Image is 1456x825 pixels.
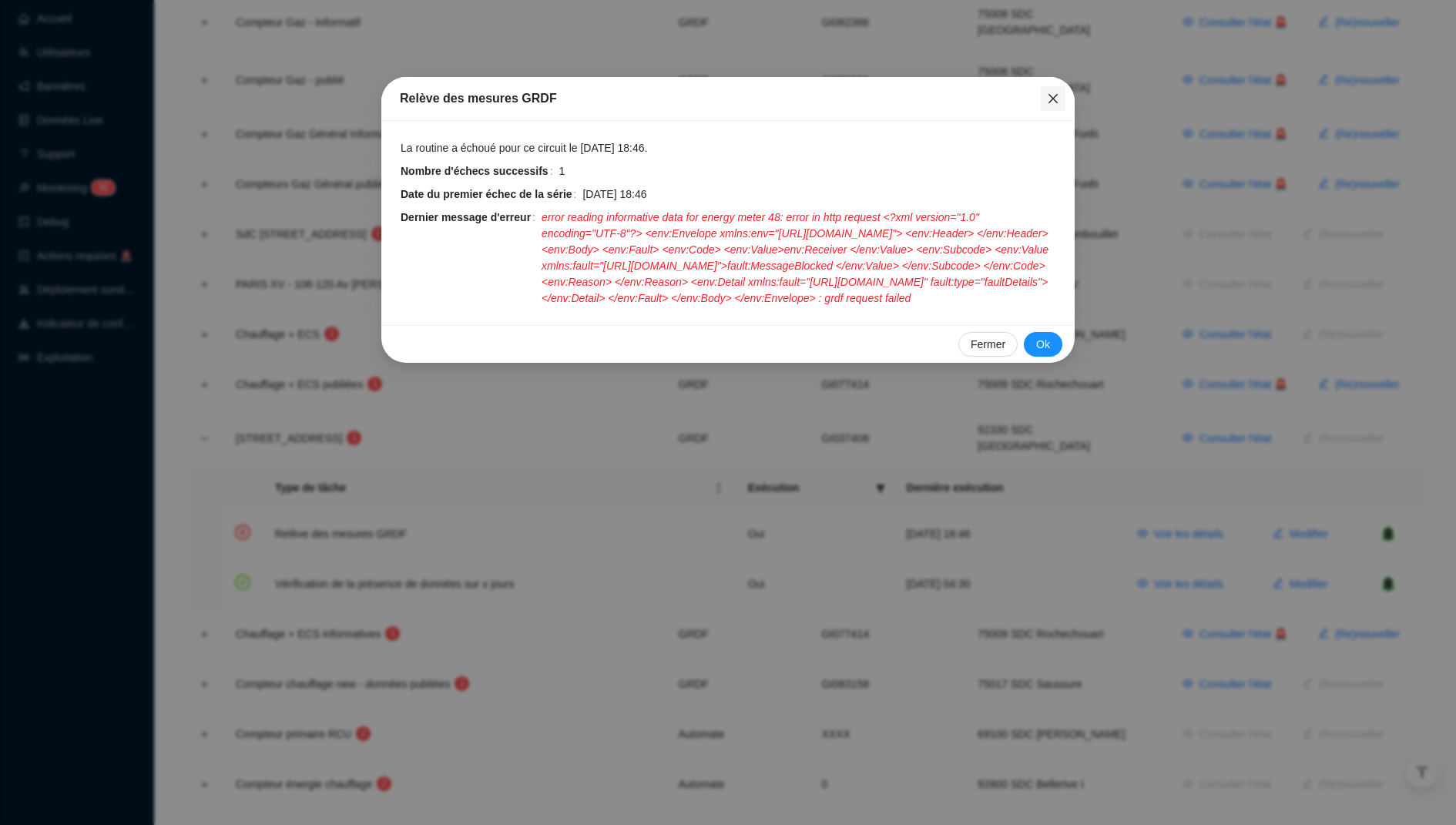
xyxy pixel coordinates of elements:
[401,165,549,177] strong: Nombre d'échecs successifs
[1047,92,1059,105] span: close
[971,337,1005,353] span: Fermer
[401,188,572,200] strong: Date du premier échec de la série
[1041,92,1065,105] span: Fermer
[1024,332,1062,357] button: Ok
[559,163,565,179] span: 1
[1041,86,1065,111] button: Close
[1036,337,1050,353] span: Ok
[958,332,1018,357] button: Fermer
[401,211,531,223] strong: Dernier message d'erreur
[400,89,1056,108] div: Relève des mesures GRDF
[542,210,1056,307] span: error reading informative data for energy meter 48: error in http request <?xml version="1.0" enc...
[582,186,646,203] span: [DATE] 18:46
[401,140,647,156] span: La routine a échoué pour ce circuit le [DATE] 18:46.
